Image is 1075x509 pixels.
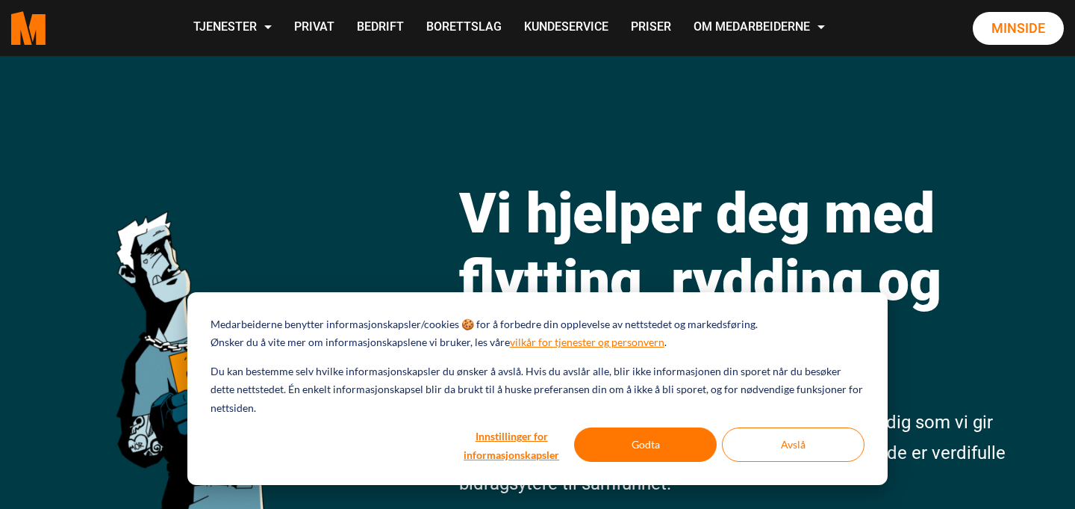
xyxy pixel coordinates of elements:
div: Cookie banner [187,292,888,485]
button: Avslå [722,428,864,462]
button: Innstillinger for informasjonskapsler [454,428,569,462]
a: Bedrift [346,1,415,55]
a: Tjenester [182,1,283,55]
h1: Vi hjelper deg med flytting, rydding og avfallskjøring [459,179,1064,381]
a: Minside [973,12,1064,45]
a: Kundeservice [513,1,620,55]
button: Godta [574,428,717,462]
span: Vi hjelper deg med flytting og avfallshåndtering, samtidig som vi gir mennesker med rusbakgrunn e... [459,412,1006,494]
p: Medarbeiderne benytter informasjonskapsler/cookies 🍪 for å forbedre din opplevelse av nettstedet ... [211,315,758,334]
a: Priser [620,1,682,55]
a: Om Medarbeiderne [682,1,836,55]
a: vilkår for tjenester og personvern [510,333,664,352]
a: Privat [283,1,346,55]
a: Borettslag [415,1,513,55]
p: Du kan bestemme selv hvilke informasjonskapsler du ønsker å avslå. Hvis du avslår alle, blir ikke... [211,363,864,418]
p: Ønsker du å vite mer om informasjonskapslene vi bruker, les våre . [211,333,667,352]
